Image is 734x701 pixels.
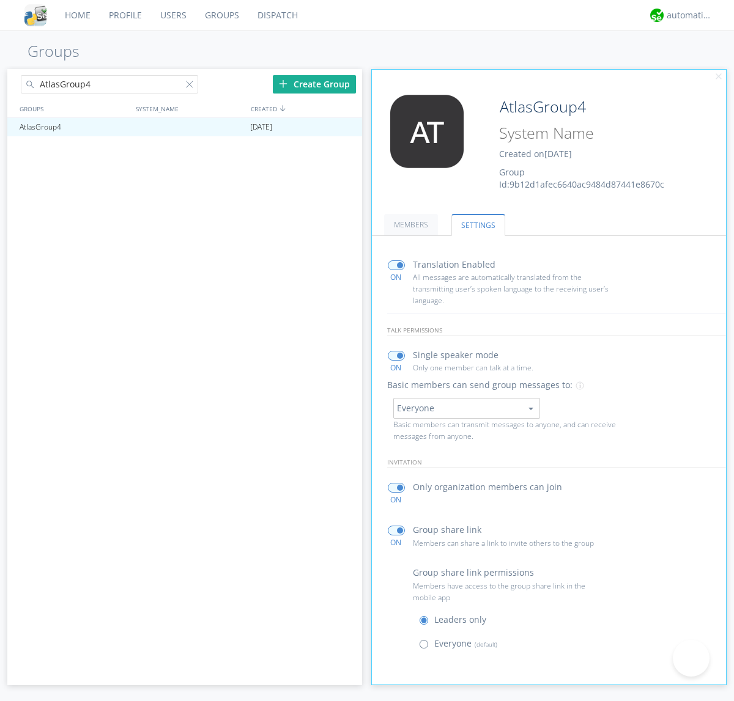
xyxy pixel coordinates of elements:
p: Members have access to the group share link in the mobile app [413,580,609,603]
a: SETTINGS [451,214,505,236]
div: SYSTEM_NAME [133,100,248,117]
iframe: Toggle Customer Support [673,640,710,677]
a: MEMBERS [384,214,438,235]
p: Only organization members can join [413,480,562,494]
div: ON [382,272,410,282]
div: AtlasGroup4 [17,118,131,136]
img: 373638.png [381,95,473,168]
p: Translation Enabled [413,258,495,271]
p: Group share link [413,523,481,537]
div: ON [382,537,410,548]
p: Only one member can talk at a time. [413,362,609,373]
img: cancel.svg [714,73,723,81]
p: Everyone [434,637,497,650]
div: GROUPS [17,100,130,117]
img: d2d01cd9b4174d08988066c6d424eccd [650,9,664,22]
p: invitation [387,457,727,468]
span: Group Id: 9b12d1afec6640ac9484d87441e8670c [499,166,664,190]
a: AtlasGroup4[DATE] [7,118,362,136]
button: Everyone [393,398,540,419]
div: CREATED [248,100,363,117]
span: Created on [499,148,572,160]
p: All messages are automatically translated from the transmitting user’s spoken language to the rec... [413,271,609,307]
p: talk permissions [387,325,727,336]
p: Leaders only [434,613,486,626]
p: Basic members can transmit messages to anyone, and can receive messages from anyone. [393,419,622,442]
p: Group share link permissions [413,566,534,579]
div: ON [382,494,410,505]
div: ON [382,362,410,373]
input: Search groups [21,75,198,94]
span: [DATE] [544,148,572,160]
span: [DATE] [250,118,272,136]
p: Members can share a link to invite others to the group [413,537,609,549]
div: Create Group [273,75,356,94]
img: cddb5a64eb264b2086981ab96f4c1ba7 [24,4,46,26]
p: Basic members can send group messages to: [387,378,573,392]
input: Group Name [495,95,692,119]
p: Single speaker mode [413,348,499,362]
input: System Name [495,122,692,145]
div: automation+atlas [667,9,713,21]
img: plus.svg [279,79,287,88]
span: (default) [472,640,497,648]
